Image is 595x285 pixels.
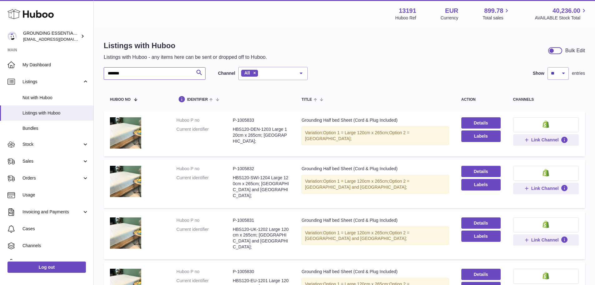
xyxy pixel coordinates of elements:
label: Channel [218,70,235,76]
strong: 13191 [399,7,416,15]
dt: Current identifier [176,226,233,250]
img: Grounding Half bed Sheet (Cord & Plug Included) [110,166,141,197]
a: Log out [7,262,86,273]
span: My Dashboard [22,62,89,68]
span: Option 1 = Large 120cm x 265cm; [323,179,389,184]
span: Listings with Huboo [22,110,89,116]
a: Details [461,217,501,229]
button: Link Channel [513,183,579,194]
span: All [244,70,250,75]
dd: HBS120-SWI-1204 Large 120cm x 265cm; [GEOGRAPHIC_DATA] and [GEOGRAPHIC_DATA]; [233,175,289,199]
span: Link Channel [531,186,559,191]
span: Option 1 = Large 120cm x 265cm; [323,130,389,135]
div: Bulk Edit [565,47,585,54]
button: Labels [461,130,501,142]
dt: Current identifier [176,175,233,199]
div: Grounding Half bed Sheet (Cord & Plug Included) [301,117,449,123]
img: shopify-small.png [543,221,549,228]
span: Stock [22,141,82,147]
span: 40,236.00 [553,7,580,15]
dd: P-1005831 [233,217,289,223]
dd: P-1005833 [233,117,289,123]
a: Details [461,117,501,129]
span: 899.78 [484,7,503,15]
div: Variation: [301,175,449,194]
button: Labels [461,231,501,242]
dt: Huboo P no [176,269,233,275]
dt: Current identifier [176,126,233,144]
a: Details [461,269,501,280]
img: shopify-small.png [543,120,549,128]
h1: Listings with Huboo [104,41,267,51]
span: Option 1 = Large 120cm x 265cm; [323,230,389,235]
span: identifier [187,98,208,102]
span: title [301,98,312,102]
img: shopify-small.png [543,169,549,176]
span: AVAILABLE Stock Total [535,15,588,21]
strong: EUR [445,7,458,15]
label: Show [533,70,544,76]
span: Settings [22,260,89,266]
dd: HBS120-DEN-1203 Large 120cm x 265cm; [GEOGRAPHIC_DATA]; [233,126,289,144]
span: Bundles [22,125,89,131]
div: action [461,98,501,102]
img: internalAdmin-13191@internal.huboo.com [7,32,17,41]
span: Usage [22,192,89,198]
a: 899.78 Total sales [483,7,510,21]
div: GROUNDING ESSENTIALS INTERNATIONAL SLU [23,30,79,42]
span: Orders [22,175,82,181]
span: [EMAIL_ADDRESS][DOMAIN_NAME] [23,37,92,42]
span: Link Channel [531,137,559,143]
dt: Huboo P no [176,166,233,172]
button: Link Channel [513,234,579,246]
span: Channels [22,243,89,249]
img: shopify-small.png [543,272,549,279]
div: Grounding Half bed Sheet (Cord & Plug Included) [301,269,449,275]
div: Grounding Half bed Sheet (Cord & Plug Included) [301,166,449,172]
dt: Huboo P no [176,217,233,223]
span: Sales [22,158,82,164]
p: Listings with Huboo - any items here can be sent or dropped off to Huboo. [104,54,267,61]
span: Listings [22,79,82,85]
span: Invoicing and Payments [22,209,82,215]
span: Cases [22,226,89,232]
button: Link Channel [513,134,579,145]
a: 40,236.00 AVAILABLE Stock Total [535,7,588,21]
img: Grounding Half bed Sheet (Cord & Plug Included) [110,117,141,149]
dd: HBS120-UK-1202 Large 120cm x 265cm; [GEOGRAPHIC_DATA] and [GEOGRAPHIC_DATA]; [233,226,289,250]
span: entries [572,70,585,76]
span: Not with Huboo [22,95,89,101]
dt: Huboo P no [176,117,233,123]
span: Huboo no [110,98,131,102]
span: Link Channel [531,237,559,243]
div: Huboo Ref [395,15,416,21]
span: Total sales [483,15,510,21]
div: Variation: [301,226,449,245]
div: channels [513,98,579,102]
a: Details [461,166,501,177]
div: Variation: [301,126,449,145]
dd: P-1005830 [233,269,289,275]
button: Labels [461,179,501,190]
div: Grounding Half bed Sheet (Cord & Plug Included) [301,217,449,223]
span: Option 2 = [GEOGRAPHIC_DATA] and [GEOGRAPHIC_DATA]; [305,179,409,190]
dd: P-1005832 [233,166,289,172]
img: Grounding Half bed Sheet (Cord & Plug Included) [110,217,141,249]
div: Currency [441,15,459,21]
